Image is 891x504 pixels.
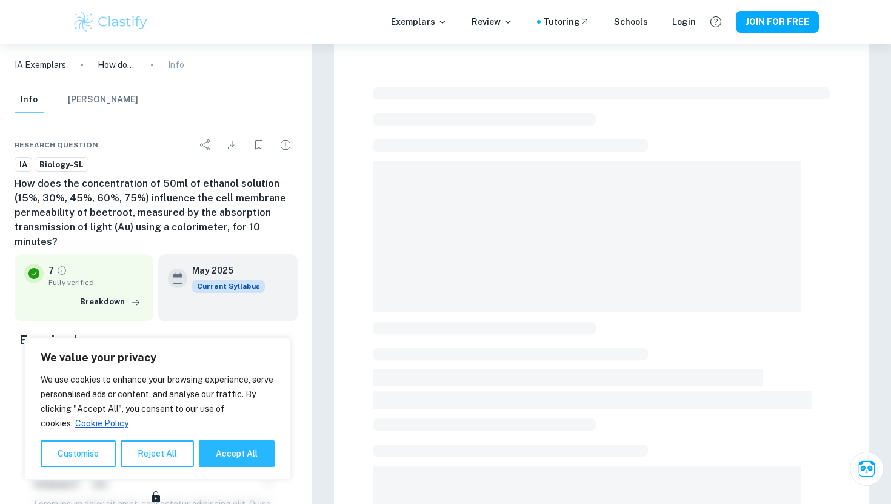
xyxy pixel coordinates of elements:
h5: Examiner's summary [19,331,293,349]
button: JOIN FOR FREE [736,11,819,33]
p: We value your privacy [41,351,275,365]
button: Reject All [121,440,194,467]
a: Biology-SL [35,157,88,172]
button: Accept All [199,440,275,467]
p: Exemplars [391,15,447,29]
a: IA [15,157,32,172]
a: Tutoring [543,15,590,29]
span: Biology-SL [35,159,88,171]
p: 7 [48,264,54,277]
a: Cookie Policy [75,418,129,429]
a: IA Exemplars [15,58,66,72]
button: Help and Feedback [706,12,726,32]
p: Review [472,15,513,29]
h6: May 2025 [192,264,255,277]
div: This exemplar is based on the current syllabus. Feel free to refer to it for inspiration/ideas wh... [192,280,265,293]
a: Login [672,15,696,29]
span: Fully verified [48,277,144,288]
p: Info [168,58,184,72]
p: How does the concentration of 50ml of ethanol solution (15%, 30%, 45%, 60%, 75%) influence the ce... [98,58,136,72]
div: Report issue [273,133,298,157]
h6: How does the concentration of 50ml of ethanol solution (15%, 30%, 45%, 60%, 75%) influence the ce... [15,176,298,249]
div: We value your privacy [24,338,291,480]
button: Ask Clai [850,452,884,486]
span: IA [15,159,32,171]
button: Info [15,87,44,113]
a: Schools [614,15,648,29]
div: Share [193,133,218,157]
div: Bookmark [247,133,271,157]
span: Current Syllabus [192,280,265,293]
img: Clastify logo [72,10,149,34]
span: Research question [15,139,98,150]
p: We use cookies to enhance your browsing experience, serve personalised ads or content, and analys... [41,372,275,431]
button: Breakdown [77,293,144,311]
a: Grade fully verified [56,265,67,276]
button: Customise [41,440,116,467]
button: [PERSON_NAME] [68,87,138,113]
div: Download [220,133,244,157]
